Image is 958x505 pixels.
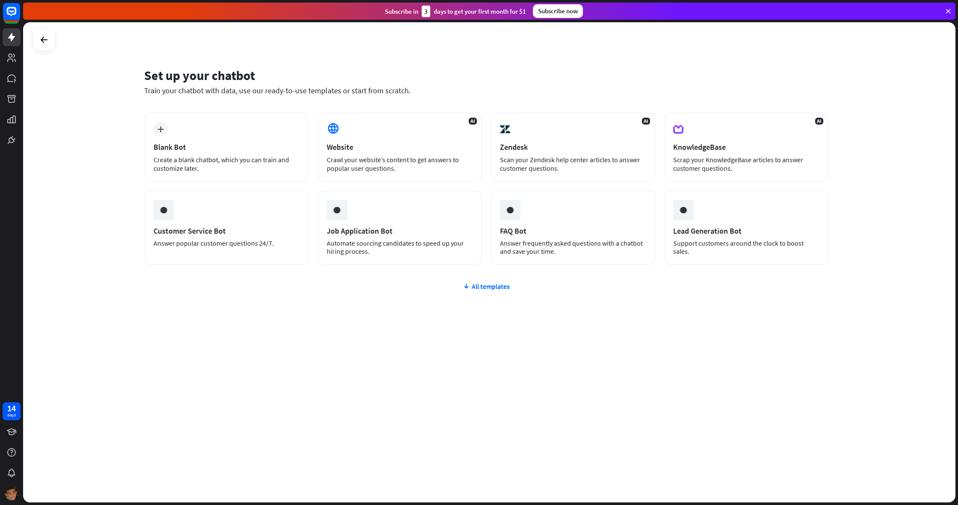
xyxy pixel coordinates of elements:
[422,6,430,17] div: 3
[533,4,583,18] div: Subscribe now
[7,404,16,412] div: 14
[7,412,16,418] div: days
[3,402,21,420] a: 14 days
[385,6,526,17] div: Subscribe in days to get your first month for $1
